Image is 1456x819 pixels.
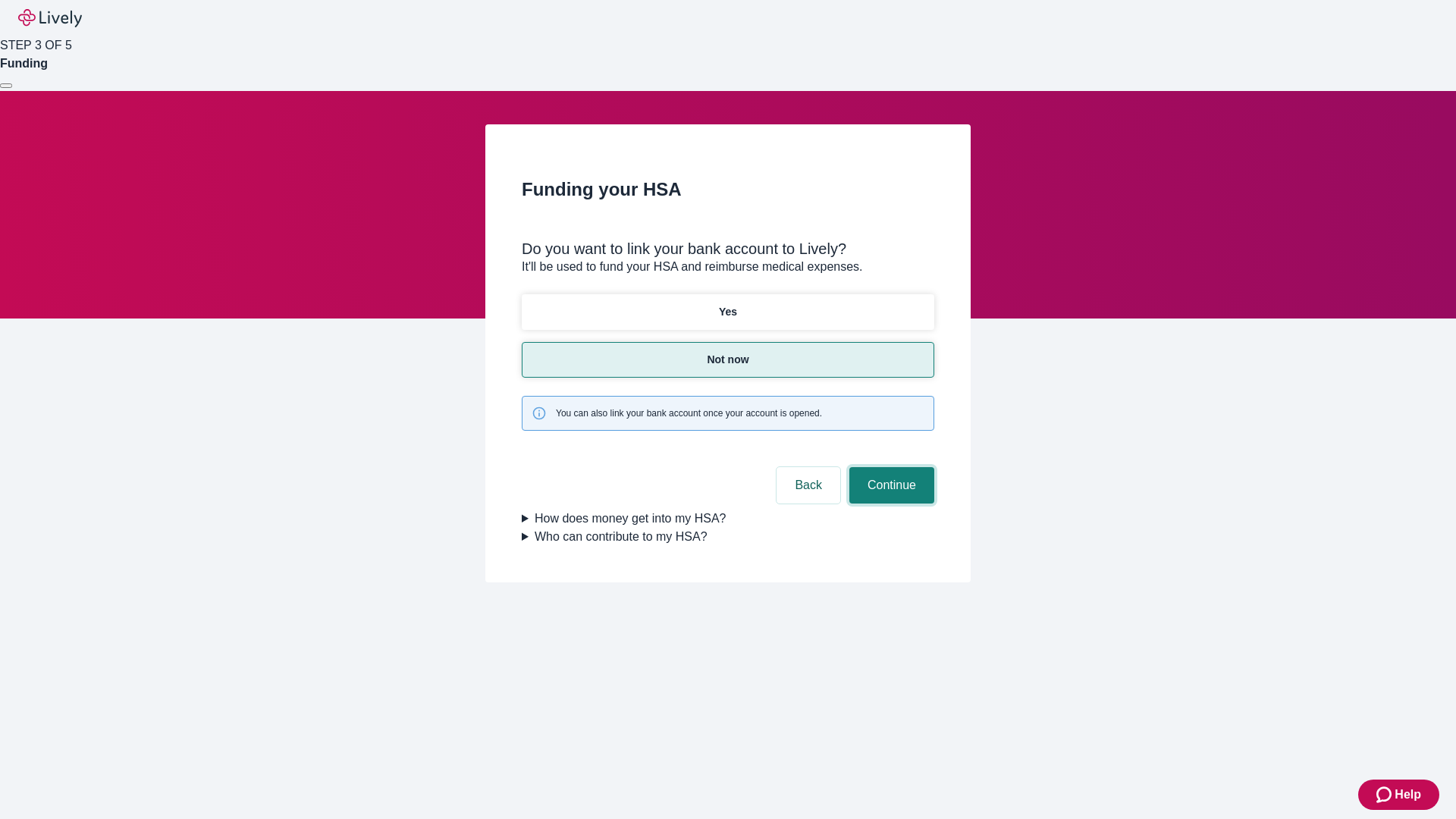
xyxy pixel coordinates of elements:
p: Not now [707,352,748,368]
button: Yes [522,294,934,330]
svg: Zendesk support icon [1376,786,1395,804]
div: Do you want to link your bank account to Lively? [522,240,934,258]
img: Lively [18,9,82,27]
button: Zendesk support iconHelp [1358,780,1439,810]
summary: How does money get into my HSA? [522,510,934,528]
summary: Who can contribute to my HSA? [522,528,934,546]
p: It'll be used to fund your HSA and reimburse medical expenses. [522,258,934,276]
span: Help [1395,786,1421,804]
button: Not now [522,342,934,378]
button: Continue [849,467,934,504]
button: Back [777,467,840,504]
h2: Funding your HSA [522,176,934,203]
span: You can also link your bank account once your account is opened. [556,406,822,420]
p: Yes [719,304,737,320]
